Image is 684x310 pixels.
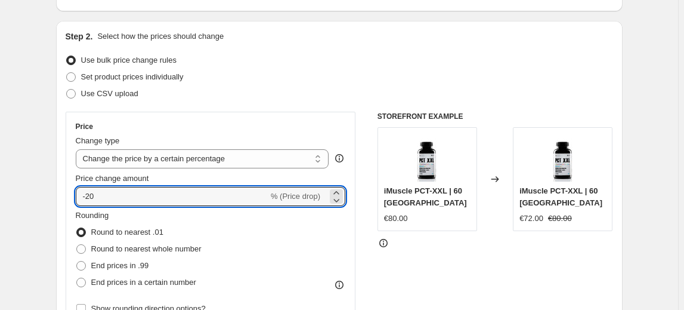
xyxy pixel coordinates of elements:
[384,186,467,207] span: iMuscle PCT-XXL | 60 [GEOGRAPHIC_DATA]
[81,56,177,65] span: Use bulk price change rules
[377,112,613,121] h6: STOREFRONT EXAMPLE
[548,213,572,225] strike: €80.00
[403,134,451,182] img: PCTXXL_80x.jpg
[81,89,138,98] span: Use CSV upload
[76,122,93,131] h3: Price
[539,134,587,182] img: PCTXXL_80x.jpg
[76,174,149,183] span: Price change amount
[271,192,320,201] span: % (Price drop)
[519,213,543,225] div: €72.00
[91,261,149,270] span: End prices in .99
[91,244,202,253] span: Round to nearest whole number
[384,213,408,225] div: €80.00
[76,136,120,145] span: Change type
[97,30,224,42] p: Select how the prices should change
[91,278,196,287] span: End prices in a certain number
[519,186,602,207] span: iMuscle PCT-XXL | 60 [GEOGRAPHIC_DATA]
[76,211,109,220] span: Rounding
[81,72,184,81] span: Set product prices individually
[333,152,345,164] div: help
[66,30,93,42] h2: Step 2.
[76,187,268,206] input: -15
[91,228,163,237] span: Round to nearest .01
